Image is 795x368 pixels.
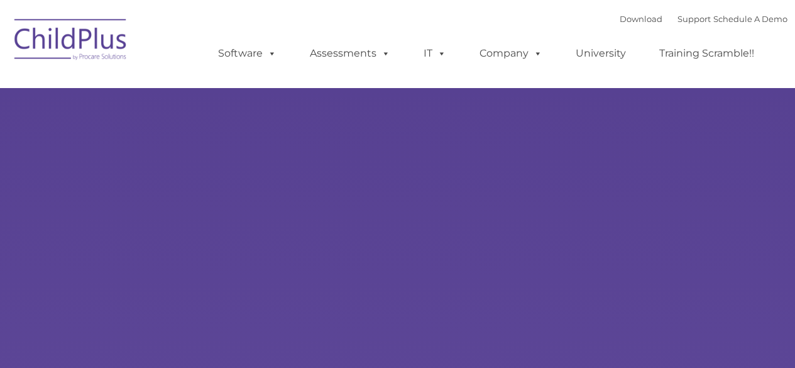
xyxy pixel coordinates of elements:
a: Download [620,14,662,24]
a: IT [411,41,459,66]
a: Training Scramble!! [647,41,767,66]
a: University [563,41,639,66]
a: Support [677,14,711,24]
a: Software [206,41,289,66]
a: Schedule A Demo [713,14,787,24]
font: | [620,14,787,24]
a: Assessments [297,41,403,66]
img: ChildPlus by Procare Solutions [8,10,134,73]
a: Company [467,41,555,66]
